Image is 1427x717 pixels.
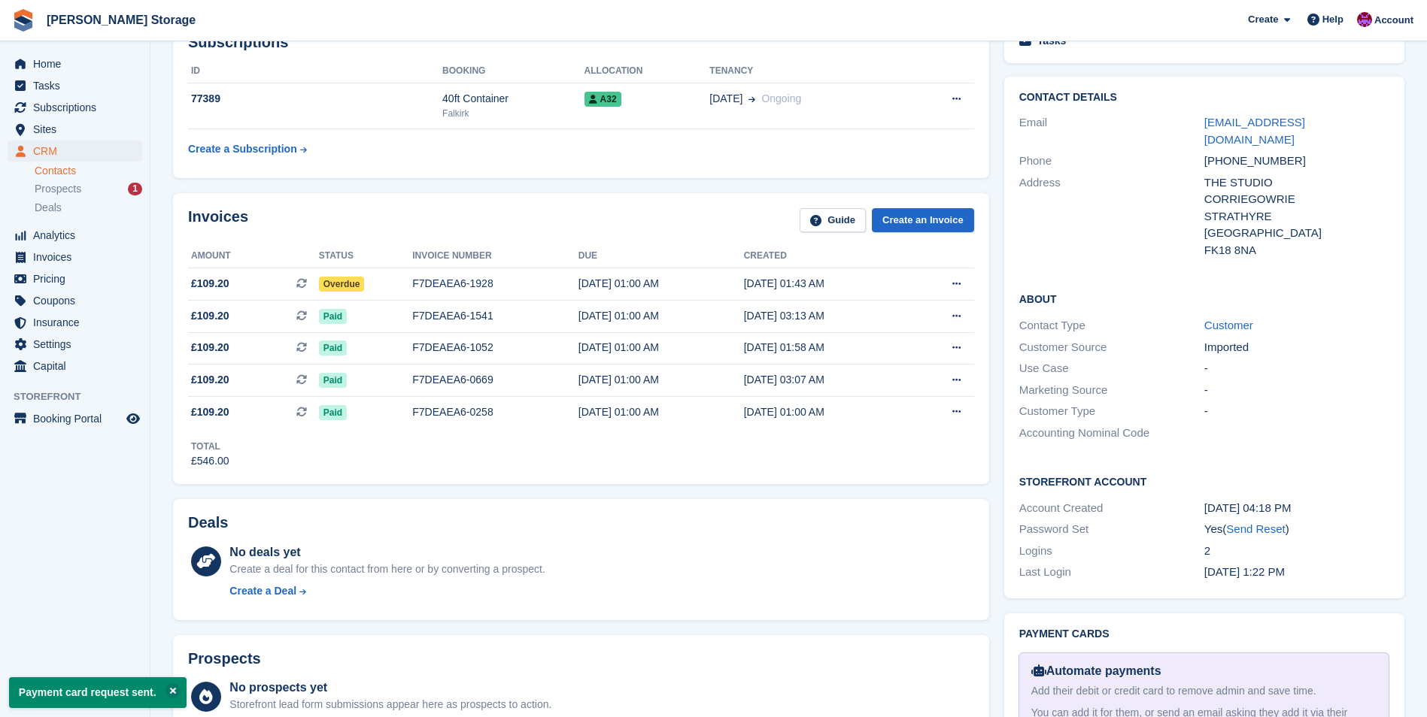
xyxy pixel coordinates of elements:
span: ( ) [1222,522,1289,535]
div: [DATE] 01:43 AM [744,276,909,292]
span: Sites [33,119,123,140]
span: Storefront [14,389,150,404]
h2: Deals [188,514,228,531]
span: £109.20 [191,308,229,324]
h2: Contact Details [1019,92,1389,104]
a: menu [8,408,142,429]
h2: Invoices [188,208,248,233]
span: Tasks [33,75,123,96]
a: Contacts [35,164,142,178]
div: 77389 [188,91,442,107]
span: A32 [584,92,621,107]
div: - [1204,382,1389,399]
div: Address [1019,174,1204,259]
th: ID [188,59,442,83]
th: Tenancy [709,59,906,83]
div: Create a Subscription [188,141,297,157]
div: [DATE] 03:07 AM [744,372,909,388]
div: Total [191,440,229,453]
th: Amount [188,244,319,268]
div: F7DEAEA6-1052 [412,340,578,355]
div: [DATE] 01:58 AM [744,340,909,355]
div: F7DEAEA6-1541 [412,308,578,324]
div: F7DEAEA6-0258 [412,404,578,420]
span: Capital [33,355,123,377]
div: [PHONE_NUMBER] [1204,153,1389,170]
a: Create a Deal [229,583,545,599]
a: Preview store [124,410,142,428]
span: Invoices [33,247,123,268]
h2: Prospects [188,650,261,667]
h2: Tasks [1037,34,1067,47]
div: [DATE] 04:18 PM [1204,500,1389,517]
a: menu [8,247,142,268]
span: Insurance [33,312,123,333]
a: Prospects 1 [35,181,142,197]
div: Create a deal for this contact from here or by converting a prospect. [229,561,545,577]
h2: Payment cards [1019,628,1389,640]
th: Allocation [584,59,710,83]
span: £109.20 [191,276,229,292]
div: Last Login [1019,564,1204,581]
th: Due [578,244,744,268]
div: Create a Deal [229,583,296,599]
th: Invoice number [412,244,578,268]
div: [DATE] 01:00 AM [578,404,744,420]
div: - [1204,360,1389,377]
th: Booking [442,59,584,83]
div: No deals yet [229,543,545,561]
div: Customer Source [1019,339,1204,356]
span: £109.20 [191,372,229,388]
div: Yes [1204,521,1389,538]
div: Email [1019,114,1204,148]
div: [GEOGRAPHIC_DATA] [1204,225,1389,242]
span: Settings [33,334,123,355]
span: Subscriptions [33,97,123,118]
div: Accounting Nominal Code [1019,425,1204,442]
div: Password Set [1019,521,1204,538]
a: [EMAIL_ADDRESS][DOMAIN_NAME] [1204,116,1305,146]
div: STRATHYRE [1204,208,1389,225]
span: Home [33,53,123,74]
a: menu [8,97,142,118]
th: Created [744,244,909,268]
img: stora-icon-8386f47178a22dfd0bd8f6a31ec36ba5ce8667c1dd55bd0f319d3a0aa187defe.svg [12,9,35,32]
a: menu [8,334,142,355]
div: Falkirk [442,107,584,120]
span: Analytics [33,225,123,246]
span: Booking Portal [33,408,123,429]
a: Guide [800,208,866,233]
span: Pricing [33,268,123,289]
span: £109.20 [191,340,229,355]
span: Create [1248,12,1278,27]
div: [DATE] 01:00 AM [578,276,744,292]
div: Logins [1019,543,1204,560]
p: Payment card request sent. [9,677,187,708]
img: Audra Whitelaw [1357,12,1372,27]
a: Create an Invoice [872,208,974,233]
div: Account Created [1019,500,1204,517]
a: [PERSON_NAME] Storage [41,8,202,32]
div: Marketing Source [1019,382,1204,399]
span: Ongoing [761,92,801,104]
a: menu [8,268,142,289]
div: Contact Type [1019,317,1204,334]
div: THE STUDIO [1204,174,1389,192]
div: Storefront lead form submissions appear here as prospects to action. [229,697,551,712]
a: Customer [1204,319,1253,331]
div: [DATE] 01:00 AM [744,404,909,420]
span: Coupons [33,290,123,311]
div: £546.00 [191,453,229,469]
h2: Storefront Account [1019,473,1389,489]
div: F7DEAEA6-1928 [412,276,578,292]
div: [DATE] 01:00 AM [578,340,744,355]
a: menu [8,119,142,140]
div: [DATE] 01:00 AM [578,372,744,388]
div: - [1204,403,1389,420]
div: Use Case [1019,360,1204,377]
a: menu [8,355,142,377]
a: menu [8,225,142,246]
span: CRM [33,141,123,162]
a: menu [8,312,142,333]
div: FK18 8NA [1204,242,1389,259]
